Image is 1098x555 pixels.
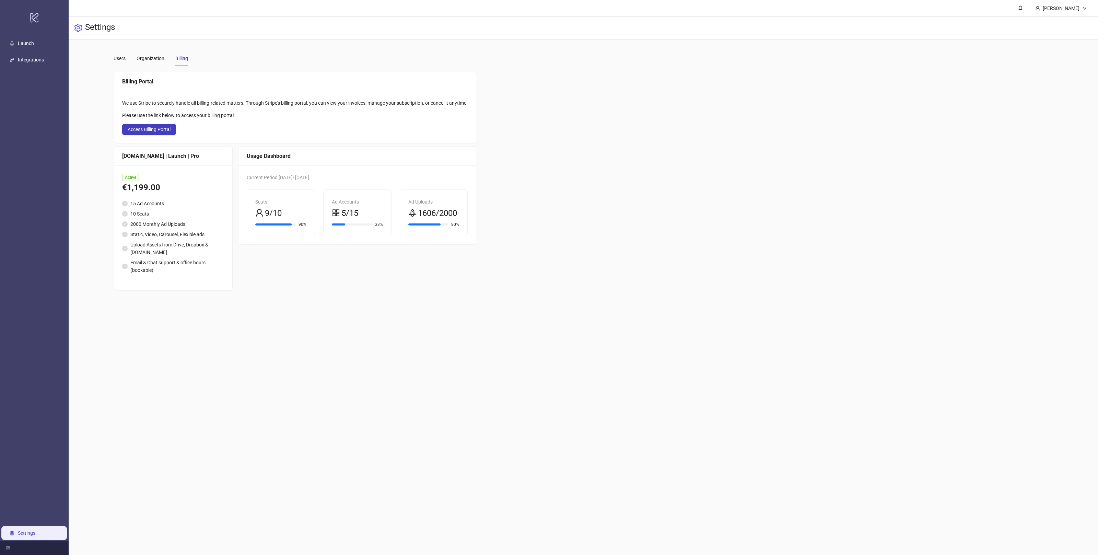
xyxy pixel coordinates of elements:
[341,207,358,220] span: 5/15
[122,112,468,119] div: Please use the link below to access your billing portal:
[299,222,306,227] span: 90%
[247,175,309,180] span: Current Period: [DATE] - [DATE]
[122,232,128,237] span: check-circle
[122,246,128,251] span: check-circle
[418,207,457,220] span: 1606/2000
[122,174,139,181] span: Active
[451,222,459,227] span: 80%
[122,264,128,269] span: check-circle
[255,209,264,217] span: user
[5,546,10,551] span: menu-fold
[122,211,128,217] span: check-circle
[18,57,44,62] a: Integrations
[1040,4,1082,12] div: [PERSON_NAME]
[175,55,188,62] div: Billing
[255,198,306,206] div: Seats
[122,210,224,218] li: 10 Seats
[408,198,459,206] div: Ad Uploads
[1082,6,1087,11] span: down
[122,200,224,207] li: 15 Ad Accounts
[122,152,224,160] div: [DOMAIN_NAME] | Launch | Pro
[122,124,176,135] button: Access Billing Portal
[408,209,417,217] span: rocket
[332,198,383,206] div: Ad Accounts
[122,201,128,206] span: check-circle
[122,220,224,228] li: 2000 Monthly Ad Uploads
[265,207,282,220] span: 9/10
[332,209,340,217] span: appstore
[375,222,383,227] span: 33%
[247,152,468,160] div: Usage Dashboard
[122,241,224,256] li: Upload Assets from Drive, Dropbox & [DOMAIN_NAME]
[122,221,128,227] span: check-circle
[122,181,224,194] div: €1,199.00
[1018,5,1023,10] span: bell
[128,127,171,132] span: Access Billing Portal
[137,55,164,62] div: Organization
[85,22,115,34] h3: Settings
[18,41,34,46] a: Launch
[114,55,126,62] div: Users
[122,231,224,238] li: Static, Video, Carousel, Flexible ads
[18,530,35,536] a: Settings
[122,99,468,107] div: We use Stripe to securely handle all billing-related matters. Through Stripe's billing portal, yo...
[122,77,468,86] div: Billing Portal
[74,24,82,32] span: setting
[1035,6,1040,11] span: user
[122,259,224,274] li: Email & Chat support & office hours (bookable)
